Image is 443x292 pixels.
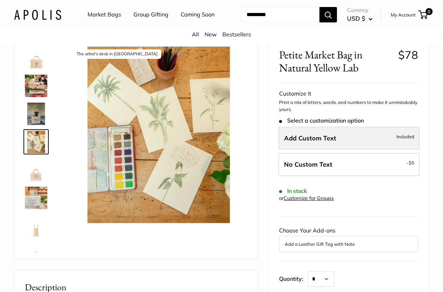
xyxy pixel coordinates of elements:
[25,131,47,153] img: description_The artist's desk in Ventura CA
[279,89,418,99] div: Customize It
[181,9,215,20] a: Coming Soon
[319,7,337,22] button: Search
[133,9,168,20] a: Group Gifting
[25,47,47,69] img: Petite Market Bag in Natural Yellow Lab
[23,241,49,266] a: Petite Market Bag in Natural Yellow Lab
[347,13,373,24] button: USD $
[23,101,49,126] a: Petite Market Bag in Natural Yellow Lab
[347,5,373,15] span: Currency
[25,103,47,125] img: Petite Market Bag in Natural Yellow Lab
[284,195,334,201] a: Customize for Groups
[88,9,121,20] a: Market Bags
[23,185,49,210] a: description_Elevated any trip to the market
[279,188,307,194] span: In stock
[222,31,251,38] a: Bestsellers
[279,99,418,113] p: Print a mix of letters, words, and numbers to make it unmistakably yours.
[279,117,364,124] span: Select a customization option
[284,160,332,168] span: No Custom Text
[25,215,47,237] img: description_Side view of the Petite Market Bag
[23,213,49,238] a: description_Side view of the Petite Market Bag
[391,11,416,19] a: My Account
[192,31,199,38] a: All
[409,160,414,166] span: $5
[23,45,49,70] a: Petite Market Bag in Natural Yellow Lab
[25,243,47,265] img: Petite Market Bag in Natural Yellow Lab
[279,48,393,74] span: Petite Market Bag in Natural Yellow Lab
[25,187,47,209] img: description_Elevated any trip to the market
[284,134,336,142] span: Add Custom Text
[278,153,420,176] label: Leave Blank
[14,9,61,20] img: Apolis
[23,129,49,154] a: description_The artist's desk in Ventura CA
[396,132,414,141] span: Included
[23,73,49,98] a: Petite Market Bag in Natural Yellow Lab
[25,159,47,181] img: description_Seal of authenticity printed on the backside of every bag.
[407,159,414,167] span: -
[425,8,432,15] span: 0
[23,157,49,182] a: description_Seal of authenticity printed on the backside of every bag.
[278,127,420,150] label: Add Custom Text
[205,31,217,38] a: New
[347,15,365,22] span: USD $
[285,240,413,248] button: Add a Leather Gift Tag with Note
[70,47,247,223] img: description_The artist's desk in Ventura CA
[398,48,418,62] span: $78
[279,225,418,252] div: Choose Your Add-ons
[73,49,161,59] div: The artist's desk in [GEOGRAPHIC_DATA]
[419,11,428,19] a: 0
[241,7,319,22] input: Search...
[25,75,47,97] img: Petite Market Bag in Natural Yellow Lab
[279,269,307,287] label: Quantity:
[279,194,334,203] div: or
